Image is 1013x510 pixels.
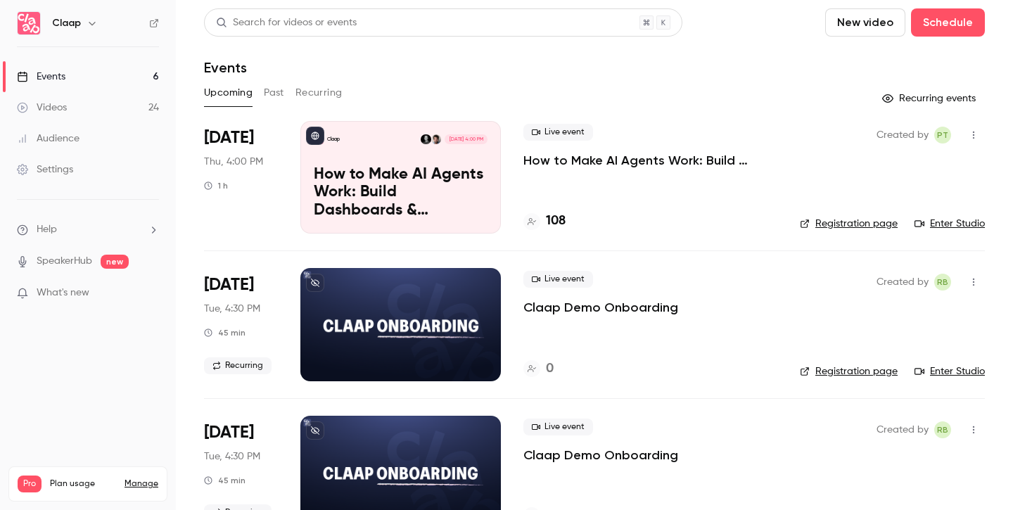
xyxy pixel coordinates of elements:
span: [DATE] 4:00 PM [445,134,487,144]
a: Registration page [800,364,898,378]
iframe: Noticeable Trigger [142,287,159,300]
h4: 0 [546,359,554,378]
button: Recurring [295,82,343,104]
div: 45 min [204,475,246,486]
a: How to Make AI Agents Work: Build Dashboards & Automations with Claap MCP [523,152,777,169]
span: [DATE] [204,127,254,149]
button: Schedule [911,8,985,37]
span: Created by [877,274,929,291]
h6: Claap [52,16,81,30]
span: PT [937,127,948,144]
div: Sep 11 Thu, 4:00 PM (Europe/Lisbon) [204,121,278,234]
a: Claap Demo Onboarding [523,447,678,464]
span: Plan usage [50,478,116,490]
span: What's new [37,286,89,300]
a: Registration page [800,217,898,231]
a: Enter Studio [915,217,985,231]
a: Enter Studio [915,364,985,378]
span: Pierre Touzeau [934,127,951,144]
div: Settings [17,162,73,177]
h1: Events [204,59,247,76]
span: new [101,255,129,269]
span: Help [37,222,57,237]
button: Past [264,82,284,104]
p: Claap [327,136,340,143]
div: Search for videos or events [216,15,357,30]
div: 1 h [204,180,228,191]
span: Thu, 4:00 PM [204,155,263,169]
a: 108 [523,212,566,231]
span: Live event [523,271,593,288]
img: Claap [18,12,40,34]
span: Robin Bonduelle [934,421,951,438]
span: Live event [523,419,593,435]
a: 0 [523,359,554,378]
span: Tue, 4:30 PM [204,302,260,316]
span: Tue, 4:30 PM [204,450,260,464]
div: Audience [17,132,79,146]
p: How to Make AI Agents Work: Build Dashboards & Automations with Claap MCP [314,166,488,220]
span: RB [937,274,948,291]
span: Pro [18,476,42,492]
div: Videos [17,101,67,115]
a: How to Make AI Agents Work: Build Dashboards & Automations with Claap MCPClaapPierre TouzeauRobin... [300,121,501,234]
div: Events [17,70,65,84]
button: New video [825,8,905,37]
h4: 108 [546,212,566,231]
div: 45 min [204,327,246,338]
a: SpeakerHub [37,254,92,269]
button: Recurring events [876,87,985,110]
span: [DATE] [204,274,254,296]
img: Robin Bonduelle [421,134,431,144]
span: [DATE] [204,421,254,444]
span: Robin Bonduelle [934,274,951,291]
a: Claap Demo Onboarding [523,299,678,316]
span: Created by [877,127,929,144]
span: Live event [523,124,593,141]
img: Pierre Touzeau [431,134,441,144]
span: RB [937,421,948,438]
span: Created by [877,421,929,438]
button: Upcoming [204,82,253,104]
a: Manage [125,478,158,490]
div: Sep 16 Tue, 5:30 PM (Europe/Paris) [204,268,278,381]
span: Recurring [204,357,272,374]
li: help-dropdown-opener [17,222,159,237]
